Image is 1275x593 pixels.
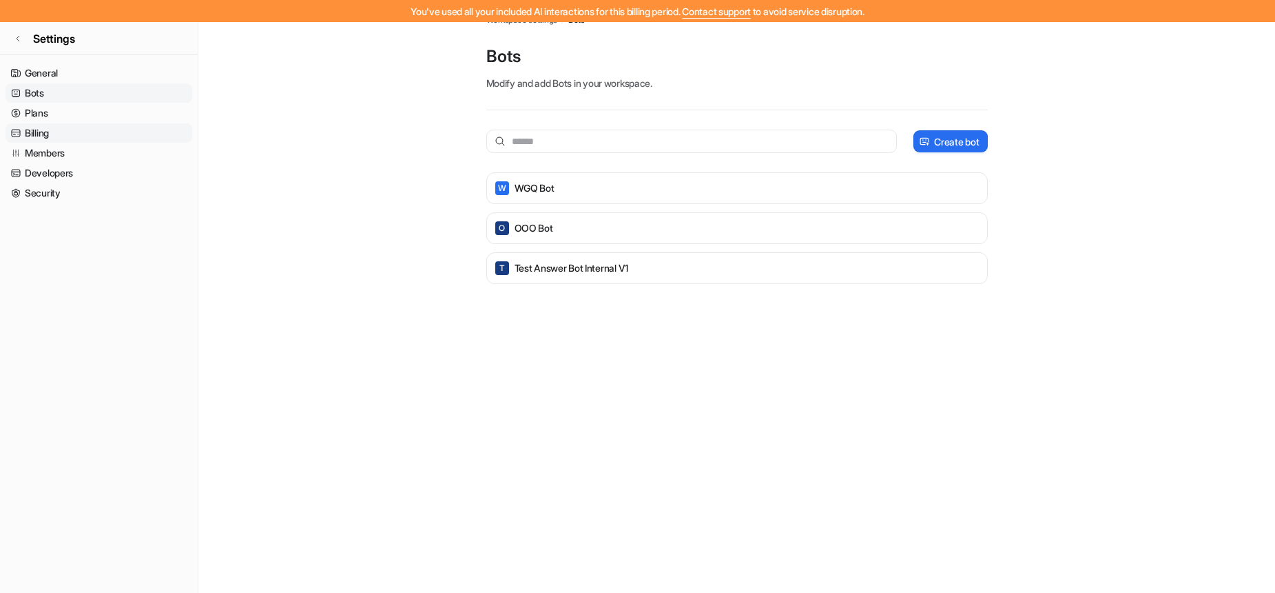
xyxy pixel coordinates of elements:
span: Settings [33,30,75,47]
span: Contact support [682,6,751,17]
span: W [495,181,509,195]
a: Security [6,183,192,203]
a: Plans [6,103,192,123]
a: Members [6,143,192,163]
p: WGQ Bot [515,181,554,195]
button: Create bot [913,130,987,152]
a: Bots [6,83,192,103]
p: Create bot [934,134,979,149]
a: Billing [6,123,192,143]
p: OOO Bot [515,221,553,235]
img: create [919,137,930,147]
a: General [6,63,192,83]
span: O [495,221,509,235]
a: Developers [6,163,192,183]
p: Bots [486,46,988,68]
p: Test Answer Bot Internal v1 [515,261,628,275]
span: T [495,261,509,275]
p: Modify and add Bots in your workspace. [486,76,988,90]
